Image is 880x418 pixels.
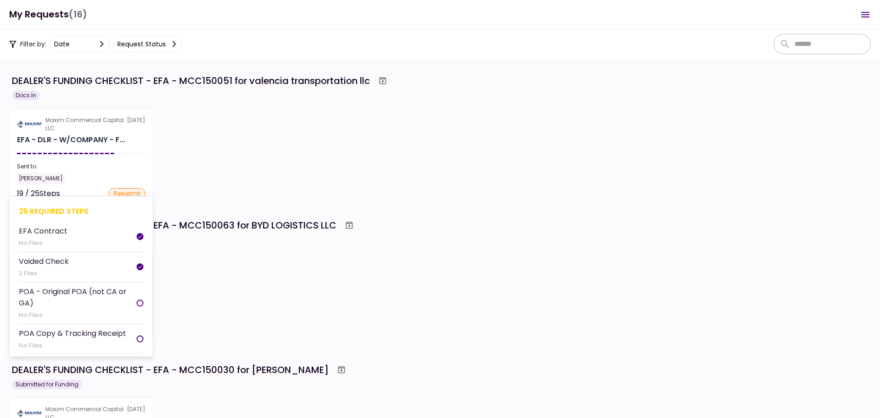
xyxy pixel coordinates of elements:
div: Filter by: [9,36,182,52]
div: [PERSON_NAME] [17,173,65,184]
div: resubmit [109,188,145,199]
img: Partner logo [17,409,42,418]
div: POA - Original POA (not CA or GA) [19,286,137,309]
div: Submitted for Funding [12,380,82,389]
img: Partner logo [17,120,42,128]
button: date [50,36,110,52]
h1: My Requests [9,5,87,24]
div: POA Copy & Tracking Receipt [19,328,126,339]
div: Docs In [12,91,40,100]
div: [DATE] [17,116,145,133]
div: DEALER'S FUNDING CHECKLIST - EFA - MCC150030 for [PERSON_NAME] [12,363,329,377]
div: No Files [19,239,67,248]
button: Archive workflow [341,217,357,234]
div: EFA - DLR - W/COMPANY - FUNDING CHECKLIST [17,134,125,145]
button: Archive workflow [333,362,350,378]
button: Open menu [854,4,876,26]
div: 2 Files [19,269,69,278]
div: date [54,39,70,49]
div: 19 / 25 Steps [17,188,60,199]
div: Voided Check [19,256,69,267]
button: Request status [113,36,182,52]
div: Sent to: [17,162,145,171]
div: 25 required steps [19,206,143,217]
div: No Files [19,341,126,350]
span: (16) [69,5,87,24]
div: DEALER'S FUNDING CHECKLIST - EFA - MCC150063 for BYD LOGISTICS LLC [12,218,336,232]
div: Maxim Commercial Capital LLC [45,116,127,133]
button: Archive workflow [374,72,391,89]
div: EFA Contract [19,225,67,237]
div: No Files [19,311,137,320]
div: DEALER'S FUNDING CHECKLIST - EFA - MCC150051 for valencia transportation llc [12,74,370,88]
